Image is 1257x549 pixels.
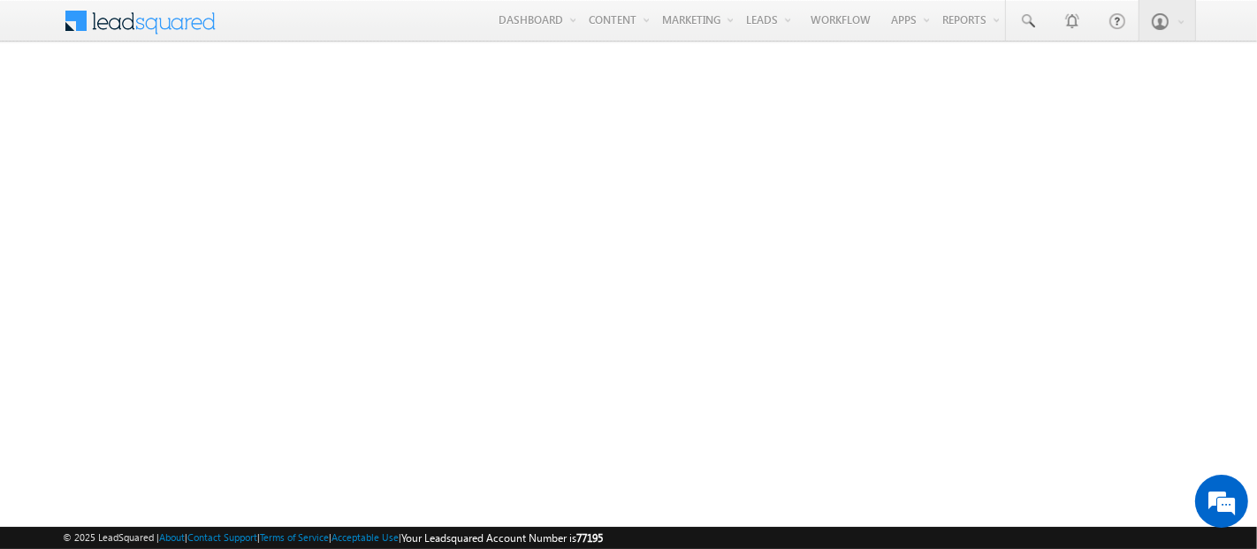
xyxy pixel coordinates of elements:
a: About [159,531,185,543]
div: Minimize live chat window [290,9,332,51]
span: 77195 [576,531,603,545]
a: Contact Support [187,531,257,543]
a: Terms of Service [260,531,329,543]
em: Start Chat [240,425,321,449]
a: Acceptable Use [331,531,399,543]
div: Chat with us now [92,93,297,116]
span: Your Leadsquared Account Number is [401,531,603,545]
span: © 2025 LeadSquared | | | | | [63,530,603,546]
img: d_60004797649_company_0_60004797649 [30,93,74,116]
textarea: Type your message and hit 'Enter' [23,164,323,411]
